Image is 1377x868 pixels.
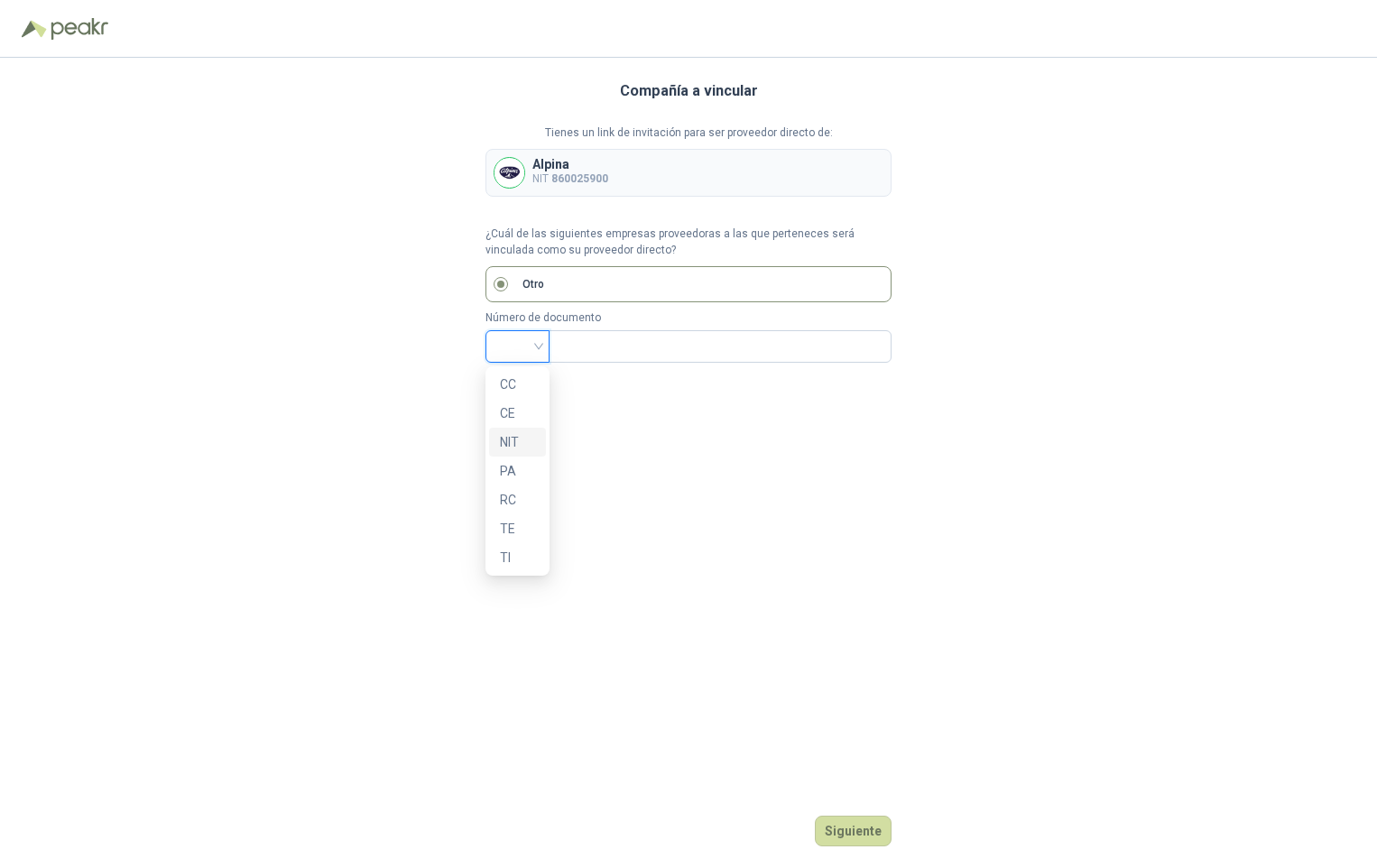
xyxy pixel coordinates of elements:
p: Otro [522,276,544,293]
h3: Compañía a vincular [620,79,758,103]
p: Alpina [532,158,608,171]
b: 860025900 [551,172,608,185]
p: NIT [532,171,608,188]
p: Tienes un link de invitación para ser proveedor directo de: [485,125,892,142]
div: CE [489,399,546,428]
div: NIT [500,432,535,452]
div: PA [489,457,546,485]
div: TI [489,543,546,572]
img: Peakr [51,18,108,40]
div: CC [489,370,546,399]
div: PA [500,461,535,481]
div: CE [500,403,535,423]
div: TI [500,548,535,568]
div: TE [500,519,535,539]
div: TE [489,514,546,543]
div: RC [500,490,535,510]
button: Siguiente [815,816,892,846]
div: NIT [489,428,546,457]
img: Company Logo [494,158,524,188]
img: Logo [22,20,47,38]
p: Número de documento [485,309,892,327]
div: CC [500,374,535,394]
div: RC [489,485,546,514]
p: ¿Cuál de las siguientes empresas proveedoras a las que perteneces será vinculada como su proveedo... [485,226,892,260]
